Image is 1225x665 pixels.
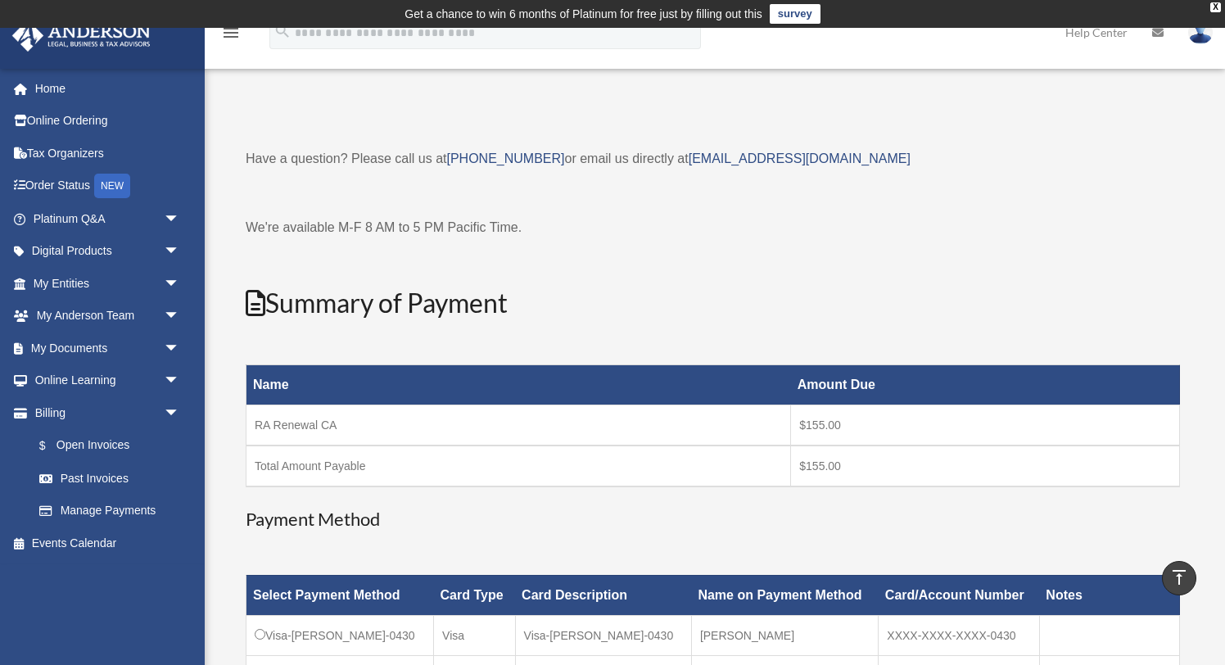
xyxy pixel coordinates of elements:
[246,285,1180,322] h2: Summary of Payment
[691,575,878,615] th: Name on Payment Method
[273,22,292,40] i: search
[879,575,1039,615] th: Card/Account Number
[1188,20,1213,44] img: User Pic
[164,364,197,398] span: arrow_drop_down
[23,462,197,495] a: Past Invoices
[11,72,205,105] a: Home
[791,446,1180,486] td: $155.00
[164,332,197,365] span: arrow_drop_down
[405,4,762,24] div: Get a chance to win 6 months of Platinum for free just by filling out this
[11,137,205,170] a: Tax Organizers
[94,174,130,198] div: NEW
[246,575,434,615] th: Select Payment Method
[879,615,1039,655] td: XXXX-XXXX-XXXX-0430
[691,615,878,655] td: [PERSON_NAME]
[515,615,691,655] td: Visa-[PERSON_NAME]-0430
[164,300,197,333] span: arrow_drop_down
[221,23,241,43] i: menu
[23,429,188,463] a: $Open Invoices
[11,364,205,397] a: Online Learningarrow_drop_down
[246,507,1180,532] h3: Payment Method
[246,365,791,405] th: Name
[164,235,197,269] span: arrow_drop_down
[11,396,197,429] a: Billingarrow_drop_down
[446,152,564,165] a: [PHONE_NUMBER]
[11,300,205,332] a: My Anderson Teamarrow_drop_down
[515,575,691,615] th: Card Description
[1162,561,1196,595] a: vertical_align_top
[791,365,1180,405] th: Amount Due
[246,405,791,446] td: RA Renewal CA
[164,202,197,236] span: arrow_drop_down
[246,446,791,486] td: Total Amount Payable
[11,235,205,268] a: Digital Productsarrow_drop_down
[164,396,197,430] span: arrow_drop_down
[1039,575,1179,615] th: Notes
[48,436,57,456] span: $
[246,147,1180,170] p: Have a question? Please call us at or email us directly at
[246,615,434,655] td: Visa-[PERSON_NAME]-0430
[11,202,205,235] a: Platinum Q&Aarrow_drop_down
[791,405,1180,446] td: $155.00
[23,495,197,527] a: Manage Payments
[11,332,205,364] a: My Documentsarrow_drop_down
[434,615,516,655] td: Visa
[11,267,205,300] a: My Entitiesarrow_drop_down
[11,170,205,203] a: Order StatusNEW
[164,267,197,301] span: arrow_drop_down
[246,216,1180,239] p: We're available M-F 8 AM to 5 PM Pacific Time.
[221,29,241,43] a: menu
[7,20,156,52] img: Anderson Advisors Platinum Portal
[11,105,205,138] a: Online Ordering
[1169,568,1189,587] i: vertical_align_top
[434,575,516,615] th: Card Type
[689,152,911,165] a: [EMAIL_ADDRESS][DOMAIN_NAME]
[770,4,820,24] a: survey
[1210,2,1221,12] div: close
[11,527,205,559] a: Events Calendar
